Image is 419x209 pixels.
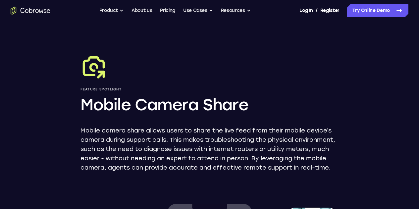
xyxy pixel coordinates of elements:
[320,4,340,17] a: Register
[316,7,318,15] span: /
[80,53,107,79] img: Mobile Camera Share
[11,7,50,15] a: Go to the home page
[80,94,339,115] h1: Mobile Camera Share
[299,4,313,17] a: Log In
[80,87,339,91] p: Feature Spotlight
[347,4,408,17] a: Try Online Demo
[221,4,251,17] button: Resources
[183,4,213,17] button: Use Cases
[99,4,124,17] button: Product
[131,4,152,17] a: About us
[80,126,339,172] p: Mobile camera share allows users to share the live feed from their mobile device’s camera during ...
[160,4,175,17] a: Pricing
